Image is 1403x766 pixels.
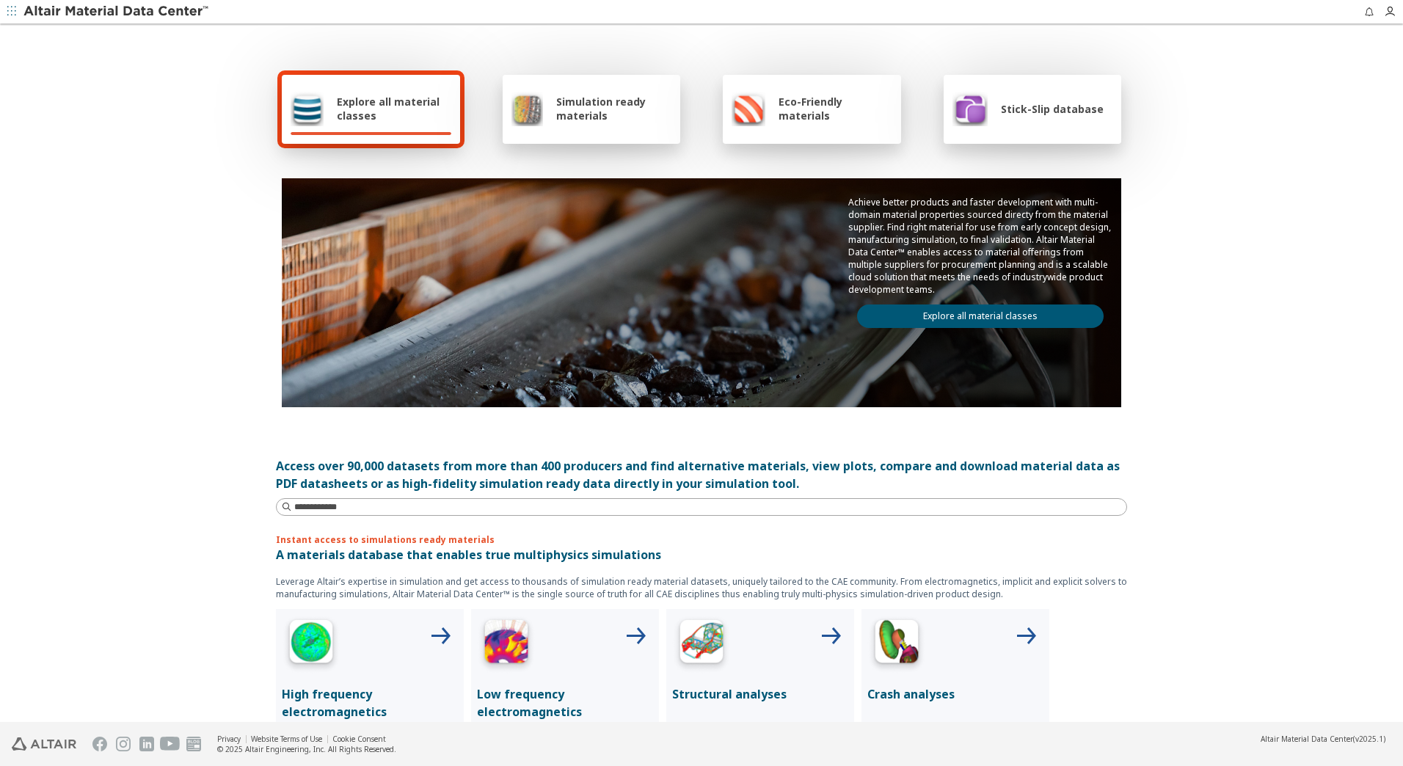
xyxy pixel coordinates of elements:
[276,546,1127,563] p: A materials database that enables true multiphysics simulations
[337,95,451,123] span: Explore all material classes
[672,615,731,674] img: Structural Analyses Icon
[1261,734,1385,744] div: (v2025.1)
[867,685,1043,703] p: Crash analyses
[1001,102,1104,116] span: Stick-Slip database
[291,91,324,126] img: Explore all material classes
[511,91,543,126] img: Simulation ready materials
[848,196,1112,296] p: Achieve better products and faster development with multi-domain material properties sourced dire...
[217,734,241,744] a: Privacy
[867,615,926,674] img: Crash Analyses Icon
[276,533,1127,546] p: Instant access to simulations ready materials
[477,615,536,674] img: Low Frequency Icon
[276,575,1127,600] p: Leverage Altair’s expertise in simulation and get access to thousands of simulation ready materia...
[732,91,765,126] img: Eco-Friendly materials
[1261,734,1353,744] span: Altair Material Data Center
[556,95,671,123] span: Simulation ready materials
[23,4,211,19] img: Altair Material Data Center
[12,737,76,751] img: Altair Engineering
[251,734,322,744] a: Website Terms of Use
[672,685,848,703] p: Structural analyses
[952,91,988,126] img: Stick-Slip database
[282,685,458,721] p: High frequency electromagnetics
[857,304,1104,328] a: Explore all material classes
[282,615,340,674] img: High Frequency Icon
[276,457,1127,492] div: Access over 90,000 datasets from more than 400 producers and find alternative materials, view plo...
[779,95,892,123] span: Eco-Friendly materials
[477,685,653,721] p: Low frequency electromagnetics
[332,734,386,744] a: Cookie Consent
[217,744,396,754] div: © 2025 Altair Engineering, Inc. All Rights Reserved.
